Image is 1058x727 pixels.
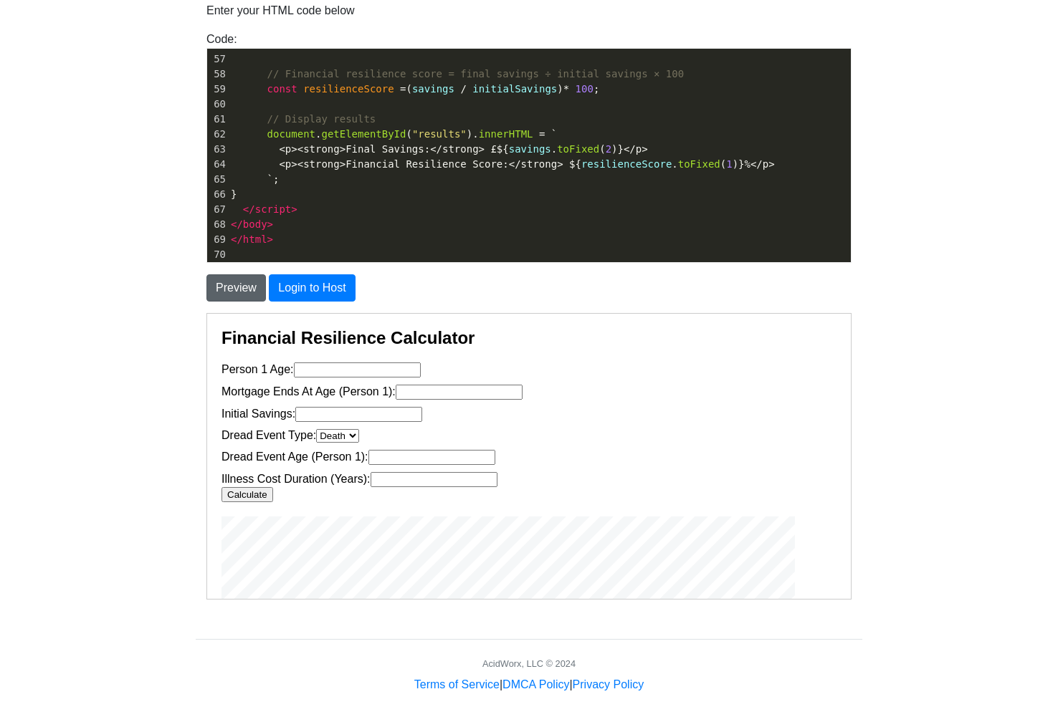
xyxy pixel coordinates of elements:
label: Mortgage Ends At Age (Person 1): [14,71,588,86]
label: Dread Event Type: [14,115,588,129]
div: 64 [207,157,228,172]
span: / [460,83,466,95]
span: > [291,203,297,215]
label: Person 1 Age: [14,49,588,64]
label: Illness Cost Duration (Years): [14,158,588,173]
input: Illness Cost Duration (Years): [163,158,290,173]
input: Mortgage Ends At Age (Person 1): [189,71,315,86]
span: // Financial resilience score = final savings ÷ initial savings × 100 [267,68,685,80]
span: resilienceScore [581,158,672,170]
button: Calculate [14,173,66,188]
span: document [267,128,315,140]
div: 66 [207,187,228,202]
span: > [267,218,273,230]
div: Code: [196,31,862,263]
span: ` [267,173,273,185]
a: Terms of Service [414,678,500,690]
span: = [400,83,406,95]
span: . ( ). [231,128,557,140]
a: Privacy Policy [573,678,644,690]
span: <p><strong>Financial Resilience Score:</strong> ${ [279,158,581,170]
span: const [267,83,297,95]
span: innerHTML [479,128,533,140]
a: DMCA Policy [502,678,569,690]
div: 63 [207,142,228,157]
span: } [231,188,237,200]
input: Dread Event Age (Person 1): [161,136,288,151]
div: 61 [207,112,228,127]
div: 67 [207,202,228,217]
div: 69 [207,232,228,247]
h2: Financial Resilience Calculator [14,14,588,34]
span: toFixed [557,143,599,155]
span: . ( ) [231,158,775,170]
div: AcidWorx, LLC © 2024 [482,657,576,670]
span: > [267,233,273,245]
div: 58 [207,67,228,82]
span: = [539,128,545,140]
label: Dread Event Age (Person 1): [14,136,588,151]
span: toFixed [678,158,720,170]
span: initialSavings [472,83,557,95]
span: 1 [726,158,732,170]
span: body [243,218,267,230]
button: Preview [206,274,266,302]
span: "results" [412,128,467,140]
span: . ( ) [231,143,648,155]
div: 59 [207,82,228,97]
div: 62 [207,127,228,142]
span: resilienceScore [303,83,394,95]
span: <p><strong>Final Savings:</strong> £${ [279,143,508,155]
span: }%</p> [738,158,775,170]
span: 2 [606,143,611,155]
span: savings [412,83,454,95]
input: Person 1 Age: [87,49,214,64]
span: savings [509,143,551,155]
div: 70 [207,247,228,262]
div: 60 [207,97,228,112]
select: Dread Event Type: [109,115,152,129]
input: Initial Savings: [88,93,215,108]
button: Login to Host [269,274,355,302]
p: Enter your HTML code below [206,2,852,19]
div: 68 [207,217,228,232]
span: script [255,203,292,215]
span: }</p> [618,143,648,155]
span: getElementById [321,128,406,140]
span: 100 [576,83,594,95]
span: ( ) ; [231,83,599,95]
div: 57 [207,52,228,67]
span: ` [551,128,557,140]
span: </ [231,218,243,230]
span: // Display results [267,113,376,125]
span: html [243,233,267,245]
label: Initial Savings: [14,93,588,108]
span: ; [231,173,280,185]
span: </ [243,203,255,215]
div: 65 [207,172,228,187]
div: | | [414,676,644,693]
span: </ [231,233,243,245]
